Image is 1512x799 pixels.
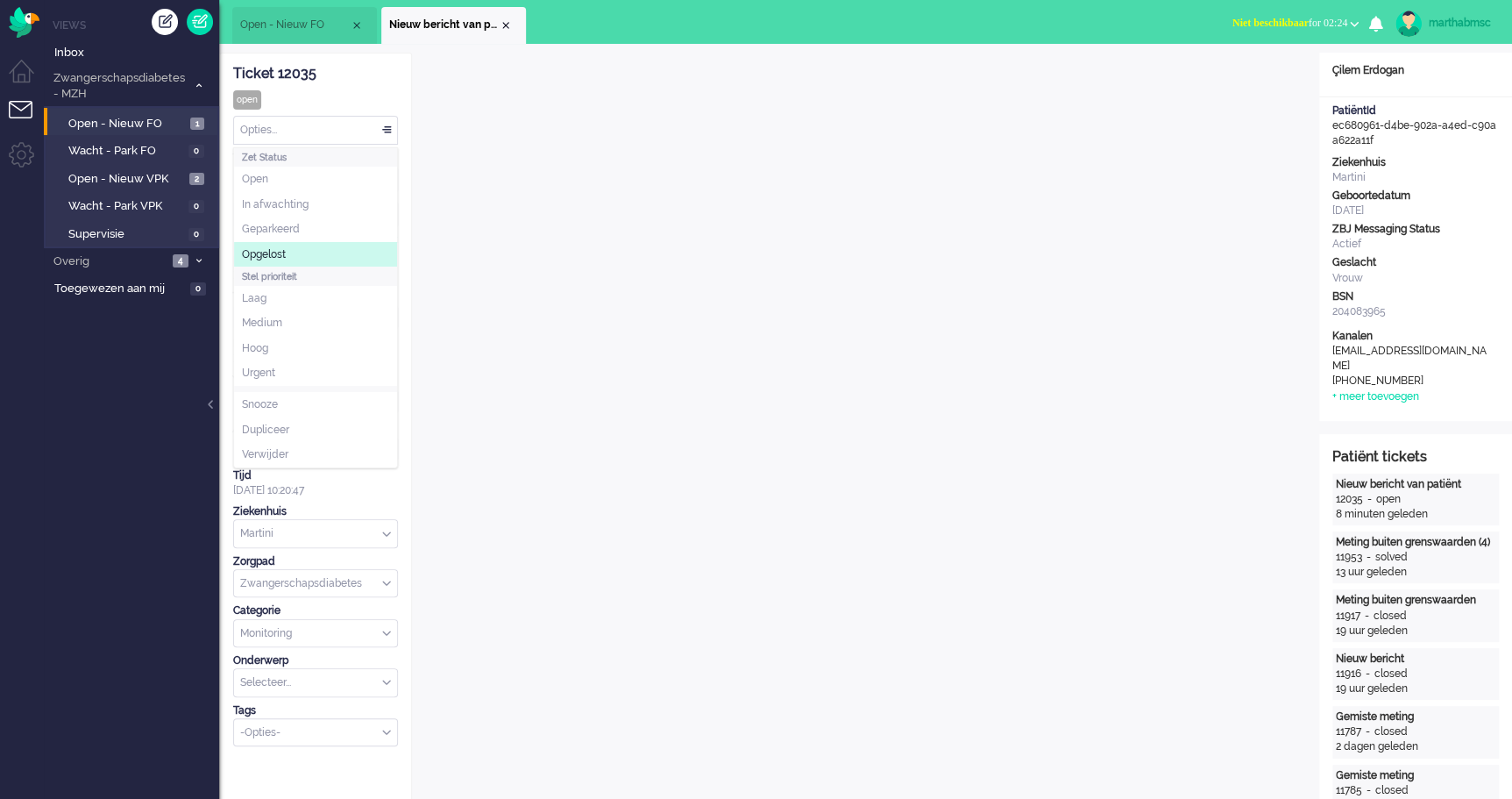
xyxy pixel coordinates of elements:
div: - [1361,724,1374,739]
a: Wacht - Park VPK 0 [51,196,217,215]
div: Meting buiten grenswaarden [1336,593,1495,608]
li: View [232,7,377,44]
li: Niet beschikbaarfor 02:24 [1222,5,1369,44]
ul: Stel prioriteit [234,286,397,386]
div: Ziekenhuis [1332,155,1499,170]
span: Dupliceer [242,423,289,438]
li: Verwijder [234,442,397,467]
span: Wacht - Park VPK [68,198,184,215]
div: - [1362,550,1375,565]
span: Toegewezen aan mij [54,281,185,297]
div: Ticket 12035 [233,64,398,84]
div: 13 uur geleden [1336,565,1495,580]
a: Toegewezen aan mij 0 [51,278,219,297]
span: Overig [51,253,167,270]
li: Snooze [234,392,397,417]
button: Niet beschikbaarfor 02:24 [1222,11,1369,36]
div: closed [1375,783,1409,798]
div: - [1360,609,1374,624]
li: Zet Status [234,148,397,268]
li: Admin menu [9,142,48,182]
span: Opgelost [242,247,286,262]
img: flow_omnibird.svg [9,7,39,38]
li: Tickets menu [9,101,48,140]
span: Laag [242,291,266,306]
div: [PHONE_NUMBER] [1332,374,1490,389]
span: 0 [188,145,204,158]
div: solved [1375,550,1408,565]
li: Open [234,167,397,192]
div: Nieuw bericht [1336,652,1495,667]
div: - [1363,492,1376,507]
div: closed [1374,609,1407,624]
div: Geboortedatum [1332,189,1499,203]
span: Wacht - Park FO [68,143,184,160]
ul: Zet Status [234,167,397,267]
div: Categorie [233,603,398,618]
div: Onderwerp [233,653,398,668]
span: 0 [188,228,204,241]
div: 12035 [1336,492,1363,507]
a: Quick Ticket [187,9,213,35]
img: avatar [1395,11,1422,37]
span: Snooze [242,397,278,412]
div: Gemiste meting [1336,710,1495,724]
li: Dashboard menu [9,60,48,99]
div: 19 uur geleden [1336,624,1495,638]
div: ZBJ Messaging Status [1332,222,1499,237]
li: Opgelost [234,242,397,268]
li: In afwachting [234,192,397,218]
div: - [1362,783,1375,798]
a: Open - Nieuw FO 1 [51,113,217,132]
span: Niet beschikbaar [1232,17,1309,29]
div: 19 uur geleden [1336,681,1495,696]
body: Rich Text Area. Press ALT-0 for help. [7,7,872,38]
div: 11785 [1336,783,1362,798]
span: 4 [173,254,188,268]
div: Vrouw [1332,271,1499,286]
span: Inbox [54,45,219,61]
a: Supervisie 0 [51,224,217,243]
div: open [1376,492,1401,507]
span: Open - Nieuw FO [68,116,186,132]
div: 11953 [1336,550,1362,565]
span: Open [242,172,268,187]
li: Hoog [234,336,397,361]
span: 0 [190,282,206,296]
a: Open - Nieuw VPK 2 [51,168,217,188]
div: Meting buiten grenswaarden (4) [1336,535,1495,550]
div: BSN [1332,289,1499,304]
div: Close tab [499,18,513,32]
div: [DATE] 10:20:47 [233,468,398,498]
span: 1 [190,118,204,131]
div: Creëer ticket [152,9,178,35]
div: 11917 [1336,609,1360,624]
li: Geparkeerd [234,217,397,242]
span: In afwachting [242,197,309,212]
div: Ziekenhuis [233,504,398,519]
div: Close tab [350,18,364,32]
div: 2 dagen geleden [1336,739,1495,754]
li: Stel prioriteit [234,267,397,386]
span: Supervisie [68,226,184,243]
div: [EMAIL_ADDRESS][DOMAIN_NAME] [1332,344,1490,374]
div: Actief [1332,237,1499,252]
span: Open - Nieuw VPK [68,171,185,188]
a: Wacht - Park FO 0 [51,140,217,160]
li: Dupliceer [234,417,397,443]
span: Nieuw bericht van patiënt [389,18,499,32]
span: 2 [189,173,204,186]
span: Medium [242,316,282,331]
div: Gemiste meting [1336,768,1495,783]
li: Laag [234,286,397,311]
div: Patiënt tickets [1332,447,1499,467]
span: Zet Status [242,151,287,163]
div: Çilem Erdogan [1319,63,1512,78]
div: Tijd [233,468,398,483]
div: closed [1374,667,1408,681]
span: Hoog [242,341,268,356]
div: marthabmsc [1429,14,1494,32]
span: Geparkeerd [242,222,300,237]
div: 11787 [1336,724,1361,739]
div: closed [1374,724,1408,739]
